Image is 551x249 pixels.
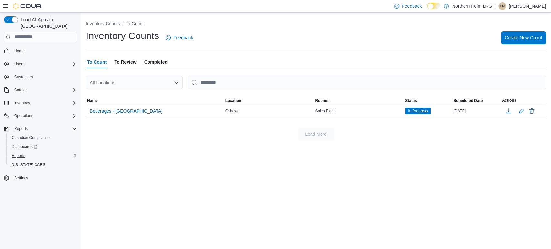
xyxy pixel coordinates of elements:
[315,98,328,103] span: Rooms
[6,151,79,160] button: Reports
[12,99,33,107] button: Inventory
[87,98,98,103] span: Name
[14,113,33,118] span: Operations
[9,161,77,169] span: Washington CCRS
[12,112,36,120] button: Operations
[298,128,334,141] button: Load More
[86,21,120,26] button: Inventory Counts
[1,173,79,183] button: Settings
[517,106,525,116] button: Edit count details
[528,107,536,115] button: Delete
[14,126,28,131] span: Reports
[314,97,404,105] button: Rooms
[9,161,48,169] a: [US_STATE] CCRS
[12,125,30,133] button: Reports
[225,108,240,114] span: Oshawa
[454,98,483,103] span: Scheduled Date
[126,21,144,26] button: To Count
[6,160,79,169] button: [US_STATE] CCRS
[14,175,28,181] span: Settings
[12,112,77,120] span: Operations
[9,152,77,160] span: Reports
[87,106,165,116] button: Beverages - [GEOGRAPHIC_DATA]
[404,97,452,105] button: Status
[174,80,179,85] button: Open list of options
[427,3,441,9] input: Dark Mode
[224,97,314,105] button: Location
[1,124,79,133] button: Reports
[144,55,168,68] span: Completed
[12,86,30,94] button: Catalog
[1,98,79,107] button: Inventory
[12,174,31,182] a: Settings
[502,98,516,103] span: Actions
[188,76,546,89] input: This is a search bar. After typing your query, hit enter to filter the results lower in the page.
[9,134,77,142] span: Canadian Compliance
[12,60,27,68] button: Users
[452,107,501,115] div: [DATE]
[86,97,224,105] button: Name
[14,100,30,105] span: Inventory
[14,87,27,93] span: Catalog
[509,2,546,10] p: [PERSON_NAME]
[90,108,162,114] span: Beverages - [GEOGRAPHIC_DATA]
[13,3,42,9] img: Cova
[4,44,77,200] nav: Complex example
[1,46,79,55] button: Home
[305,131,327,137] span: Load More
[12,162,45,167] span: [US_STATE] CCRS
[12,73,77,81] span: Customers
[12,86,77,94] span: Catalog
[402,3,422,9] span: Feedback
[86,29,159,42] h1: Inventory Counts
[163,31,196,44] a: Feedback
[225,98,241,103] span: Location
[405,98,417,103] span: Status
[87,55,107,68] span: To Count
[1,111,79,120] button: Operations
[9,143,77,151] span: Dashboards
[114,55,136,68] span: To Review
[498,2,506,10] div: Trevor Mackenzie
[12,60,77,68] span: Users
[86,20,546,28] nav: An example of EuiBreadcrumbs
[12,99,77,107] span: Inventory
[12,125,77,133] span: Reports
[14,61,24,66] span: Users
[14,75,33,80] span: Customers
[9,152,28,160] a: Reports
[12,73,36,81] a: Customers
[12,174,77,182] span: Settings
[1,72,79,82] button: Customers
[12,47,77,55] span: Home
[9,134,52,142] a: Canadian Compliance
[12,144,37,149] span: Dashboards
[9,143,40,151] a: Dashboards
[1,85,79,95] button: Catalog
[499,2,505,10] span: TM
[405,108,431,114] span: In Progress
[18,16,77,29] span: Load All Apps in [GEOGRAPHIC_DATA]
[501,31,546,44] button: Create New Count
[495,2,496,10] p: |
[12,153,25,158] span: Reports
[173,35,193,41] span: Feedback
[408,108,428,114] span: In Progress
[6,142,79,151] a: Dashboards
[505,35,542,41] span: Create New Count
[452,97,501,105] button: Scheduled Date
[452,2,492,10] p: Northern Helm LRG
[1,59,79,68] button: Users
[12,135,50,140] span: Canadian Compliance
[6,133,79,142] button: Canadian Compliance
[14,48,25,54] span: Home
[12,47,27,55] a: Home
[314,107,404,115] div: Sales Floor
